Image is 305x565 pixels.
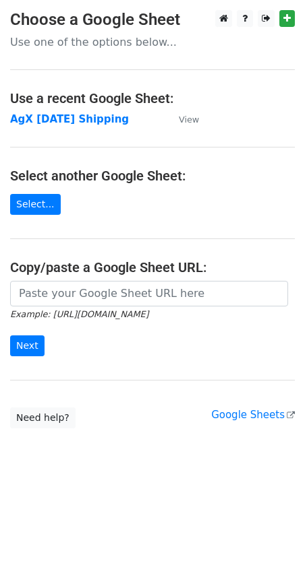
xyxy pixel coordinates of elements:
[211,409,295,421] a: Google Sheets
[165,113,199,125] a: View
[10,113,129,125] a: AgX [DATE] Shipping
[10,281,288,306] input: Paste your Google Sheet URL here
[10,35,295,49] p: Use one of the options below...
[179,114,199,125] small: View
[10,90,295,106] h4: Use a recent Google Sheet:
[10,407,76,428] a: Need help?
[10,309,148,319] small: Example: [URL][DOMAIN_NAME]
[10,168,295,184] h4: Select another Google Sheet:
[10,10,295,30] h3: Choose a Google Sheet
[10,335,45,356] input: Next
[10,194,61,215] a: Select...
[10,259,295,275] h4: Copy/paste a Google Sheet URL:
